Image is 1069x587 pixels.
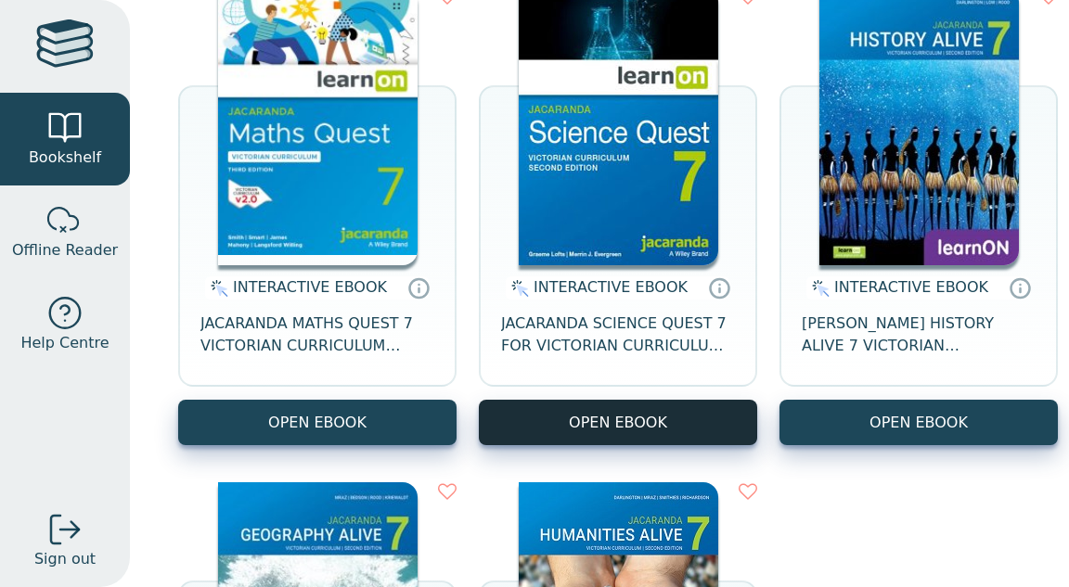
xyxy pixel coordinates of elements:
[834,278,988,296] span: INTERACTIVE EBOOK
[1009,276,1031,299] a: Interactive eBooks are accessed online via the publisher’s portal. They contain interactive resou...
[233,278,387,296] span: INTERACTIVE EBOOK
[708,276,730,299] a: Interactive eBooks are accessed online via the publisher’s portal. They contain interactive resou...
[506,277,529,300] img: interactive.svg
[178,400,457,445] button: OPEN EBOOK
[205,277,228,300] img: interactive.svg
[802,313,1036,357] span: [PERSON_NAME] HISTORY ALIVE 7 VICTORIAN CURRICULUM LEARNON EBOOK 2E
[29,147,101,169] span: Bookshelf
[20,332,109,354] span: Help Centre
[12,239,118,262] span: Offline Reader
[806,277,830,300] img: interactive.svg
[407,276,430,299] a: Interactive eBooks are accessed online via the publisher’s portal. They contain interactive resou...
[501,313,735,357] span: JACARANDA SCIENCE QUEST 7 FOR VICTORIAN CURRICULUM LEARNON 2E EBOOK
[534,278,688,296] span: INTERACTIVE EBOOK
[779,400,1058,445] button: OPEN EBOOK
[479,400,757,445] button: OPEN EBOOK
[34,548,96,570] span: Sign out
[200,313,434,357] span: JACARANDA MATHS QUEST 7 VICTORIAN CURRICULUM LEARNON EBOOK 3E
